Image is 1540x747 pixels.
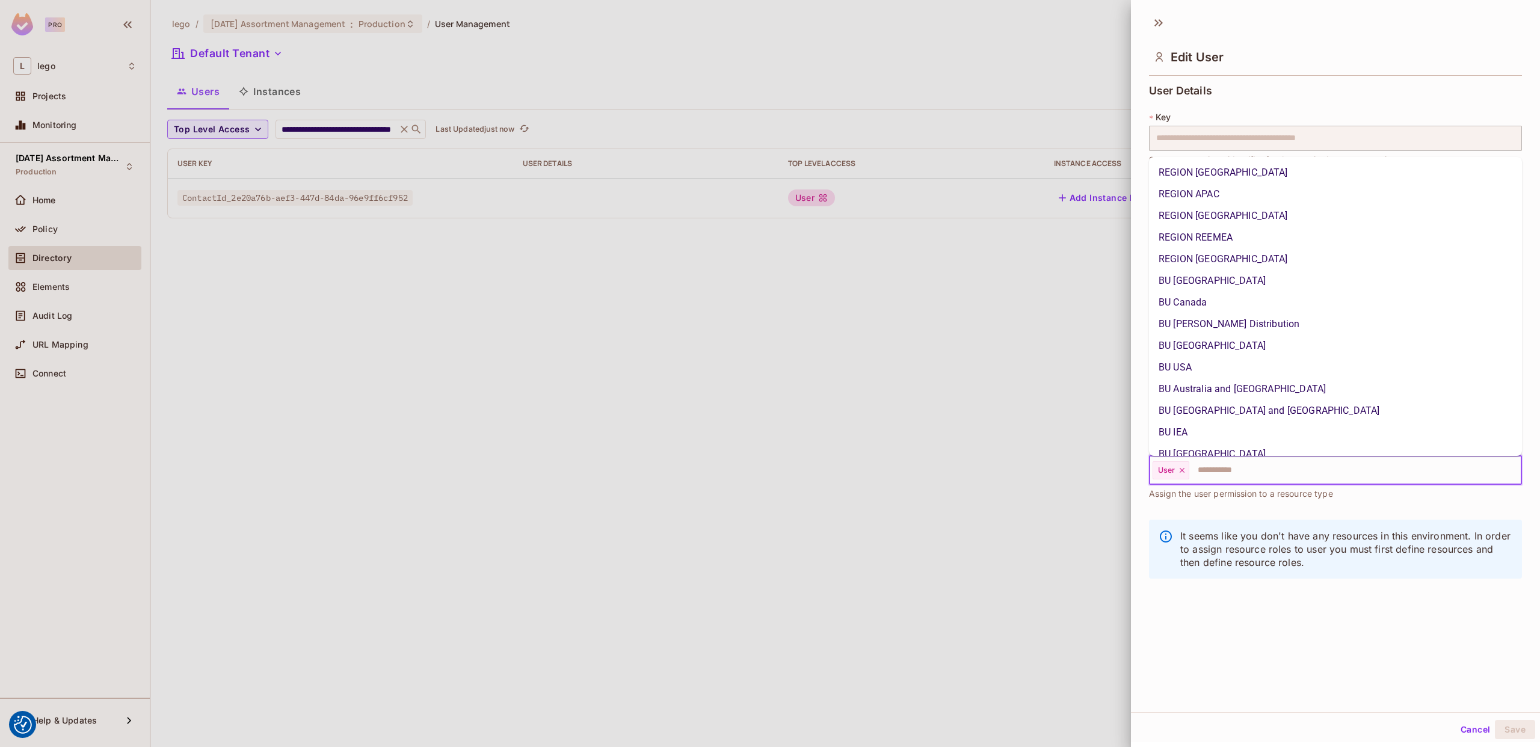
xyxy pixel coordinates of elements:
li: REGION APAC [1149,183,1522,205]
img: Revisit consent button [14,716,32,734]
span: Serves as a unique identifier for the user in the current environment. [1149,153,1423,167]
li: BU [GEOGRAPHIC_DATA] and [GEOGRAPHIC_DATA] [1149,400,1522,422]
li: REGION [GEOGRAPHIC_DATA] [1149,162,1522,183]
span: User Details [1149,85,1212,97]
button: Close [1515,469,1518,471]
li: BU IEA [1149,422,1522,443]
li: BU Canada [1149,292,1522,313]
span: User [1158,466,1175,475]
div: User [1153,461,1189,479]
span: Assign the user permission to a resource type [1149,487,1333,500]
li: REGION [GEOGRAPHIC_DATA] [1149,205,1522,227]
p: It seems like you don't have any resources in this environment. In order to assign resource roles... [1180,529,1512,569]
span: Edit User [1171,50,1224,64]
button: Consent Preferences [14,716,32,734]
li: REGION REEMEA [1149,227,1522,248]
span: Key [1156,112,1171,122]
li: BU [PERSON_NAME] Distribution [1149,313,1522,335]
li: BU [GEOGRAPHIC_DATA] [1149,335,1522,357]
button: Save [1495,720,1535,739]
button: Cancel [1456,720,1495,739]
li: BU USA [1149,357,1522,378]
li: REGION [GEOGRAPHIC_DATA] [1149,248,1522,270]
li: BU [GEOGRAPHIC_DATA] [1149,443,1522,465]
li: BU [GEOGRAPHIC_DATA] [1149,270,1522,292]
li: BU Australia and [GEOGRAPHIC_DATA] [1149,378,1522,400]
